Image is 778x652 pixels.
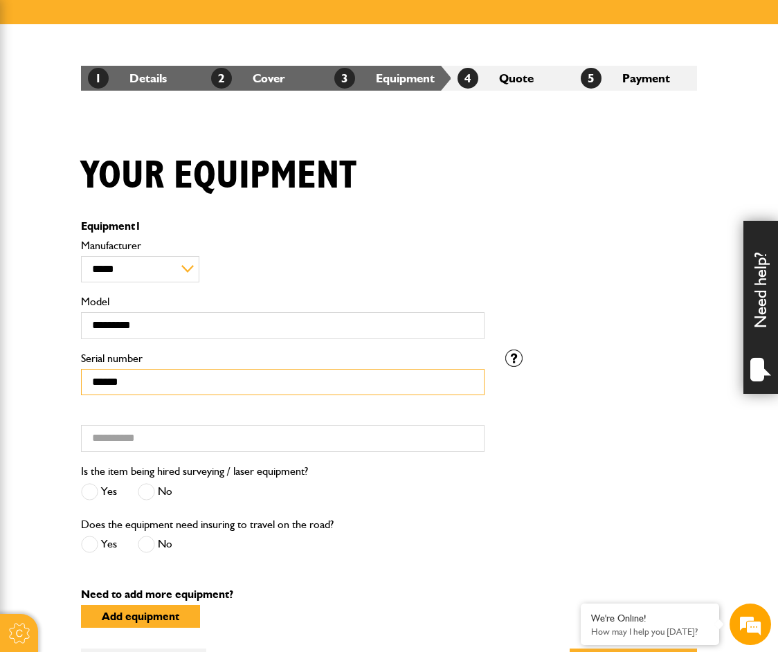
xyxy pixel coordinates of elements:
div: Need help? [743,221,778,394]
em: Start Chat [188,426,251,445]
input: Enter your email address [18,169,253,199]
textarea: Type your message and hit 'Enter' [18,251,253,415]
span: 2 [211,68,232,89]
label: Manufacturer [81,240,485,251]
div: Minimize live chat window [227,7,260,40]
li: Payment [574,66,697,91]
button: Add equipment [81,605,200,628]
img: d_20077148190_company_1631870298795_20077148190 [24,77,58,96]
label: No [138,536,172,553]
p: How may I help you today? [591,626,709,637]
span: 1 [88,68,109,89]
h1: Your equipment [81,153,356,199]
label: Serial number [81,353,485,364]
span: 1 [135,219,141,233]
label: Is the item being hired surveying / laser equipment? [81,466,308,477]
label: Does the equipment need insuring to travel on the road? [81,519,334,530]
input: Enter your last name [18,128,253,159]
span: 3 [334,68,355,89]
a: 2Cover [211,71,285,85]
label: Model [81,296,485,307]
p: Equipment [81,221,485,232]
label: Yes [81,483,117,500]
span: 4 [458,68,478,89]
label: Yes [81,536,117,553]
label: No [138,483,172,500]
div: Chat with us now [72,78,233,96]
li: Equipment [327,66,451,91]
input: Enter your phone number [18,210,253,240]
div: We're Online! [591,613,709,624]
p: Need to add more equipment? [81,589,697,600]
li: Quote [451,66,574,91]
a: 1Details [88,71,167,85]
span: 5 [581,68,601,89]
